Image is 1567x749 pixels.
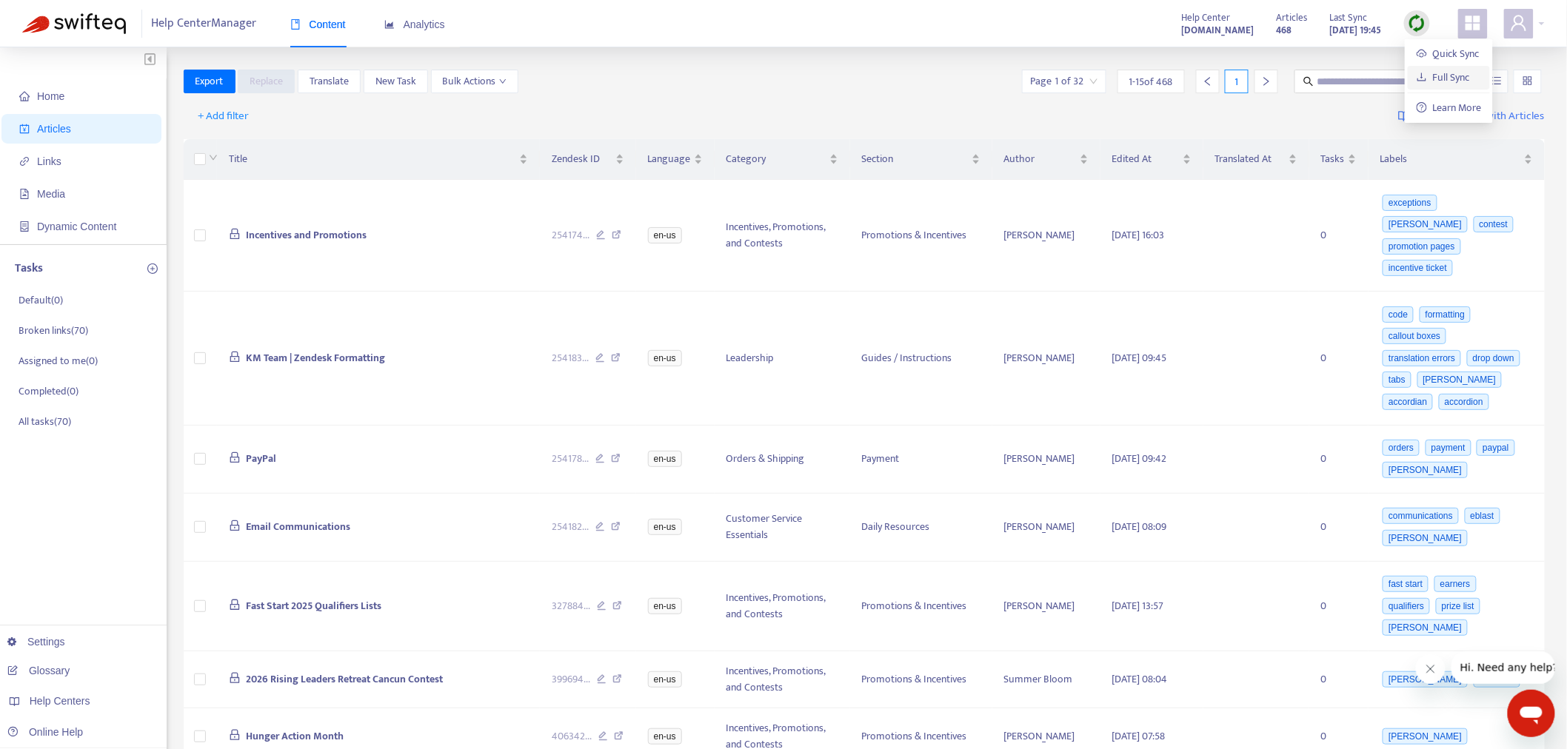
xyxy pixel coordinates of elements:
[1417,69,1470,86] a: Full Sync
[152,10,257,38] span: Help Center Manager
[1491,75,1502,86] span: unordered-list
[1383,462,1468,478] span: [PERSON_NAME]
[229,228,241,240] span: lock
[22,13,126,34] img: Swifteq
[246,728,344,745] span: Hunger Action Month
[1309,494,1369,562] td: 0
[552,451,589,467] span: 254178 ...
[1330,10,1368,26] span: Last Sync
[1383,440,1420,456] span: orders
[384,19,445,30] span: Analytics
[850,651,992,708] td: Promotions & Incentives
[246,671,443,688] span: 2026 Rising Leaders Retreat Cancun Contest
[1112,450,1167,467] span: [DATE] 09:42
[147,263,158,274] span: plus-circle
[198,107,250,125] span: + Add filter
[19,156,30,167] span: link
[1277,10,1308,26] span: Articles
[19,124,30,134] span: account-book
[648,451,682,467] span: en-us
[726,151,826,167] span: Category
[1417,99,1482,116] a: question-circleLearn More
[1383,328,1446,344] span: callout boxes
[7,665,70,676] a: Glossary
[1303,76,1314,87] span: search
[1309,562,1369,652] td: 0
[1215,151,1286,167] span: Translated At
[19,323,88,338] p: Broken links ( 70 )
[1383,350,1461,366] span: translation errors
[1129,74,1173,90] span: 1 - 15 of 468
[1383,530,1468,546] span: [PERSON_NAME]
[19,91,30,101] span: home
[1383,238,1460,255] span: promotion pages
[246,450,276,467] span: PayPal
[1112,671,1168,688] span: [DATE] 08:04
[992,292,1100,426] td: [PERSON_NAME]
[1486,70,1508,93] button: unordered-list
[1330,22,1382,38] strong: [DATE] 19:45
[431,70,518,93] button: Bulk Actionsdown
[1182,21,1254,38] a: [DOMAIN_NAME]
[229,151,517,167] span: Title
[217,139,541,180] th: Title
[552,151,612,167] span: Zendesk ID
[384,19,395,30] span: area-chart
[1474,216,1514,232] span: contest
[229,729,241,741] span: lock
[1439,394,1489,410] span: accordion
[715,292,850,426] td: Leadership
[1408,14,1426,33] img: sync.dc5367851b00ba804db3.png
[1309,292,1369,426] td: 0
[1510,14,1528,32] span: user
[1417,372,1503,388] span: [PERSON_NAME]
[992,426,1100,494] td: [PERSON_NAME]
[552,598,590,614] span: 327884 ...
[648,728,682,745] span: en-us
[15,260,43,278] p: Tasks
[187,104,261,128] button: + Add filter
[1112,349,1167,366] span: [DATE] 09:45
[1383,306,1414,323] span: code
[1225,70,1249,93] div: 1
[1383,216,1468,232] span: [PERSON_NAME]
[1203,139,1309,180] th: Translated At
[375,73,416,90] span: New Task
[1383,195,1437,211] span: exceptions
[1112,728,1166,745] span: [DATE] 07:58
[850,426,992,494] td: Payment
[1465,508,1500,524] span: eblast
[37,123,71,135] span: Articles
[1383,598,1430,614] span: qualifiers
[246,349,385,366] span: KM Team | Zendesk Formatting
[1182,10,1231,26] span: Help Center
[1416,654,1446,684] iframe: Close message
[19,221,30,232] span: container
[1383,394,1433,410] span: accordian
[290,19,301,30] span: book
[443,73,507,90] span: Bulk Actions
[37,90,64,102] span: Home
[850,292,992,426] td: Guides / Instructions
[850,180,992,292] td: Promotions & Incentives
[1309,180,1369,292] td: 0
[1398,110,1410,122] img: image-link
[1100,139,1203,180] th: Edited At
[1112,518,1167,535] span: [DATE] 08:09
[1467,350,1520,366] span: drop down
[1383,619,1468,636] span: [PERSON_NAME]
[1112,226,1165,243] span: [DATE] 16:03
[1414,108,1545,125] span: Getting started with Articles
[992,139,1100,180] th: Author
[1182,22,1254,38] strong: [DOMAIN_NAME]
[850,562,992,652] td: Promotions & Incentives
[648,671,682,688] span: en-us
[715,426,850,494] td: Orders & Shipping
[229,520,241,531] span: lock
[1004,151,1077,167] span: Author
[715,180,850,292] td: Incentives, Promotions, and Contests
[1383,372,1411,388] span: tabs
[715,562,850,652] td: Incentives, Promotions, and Contests
[1383,260,1453,276] span: incentive ticket
[1451,651,1555,684] iframe: Message from company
